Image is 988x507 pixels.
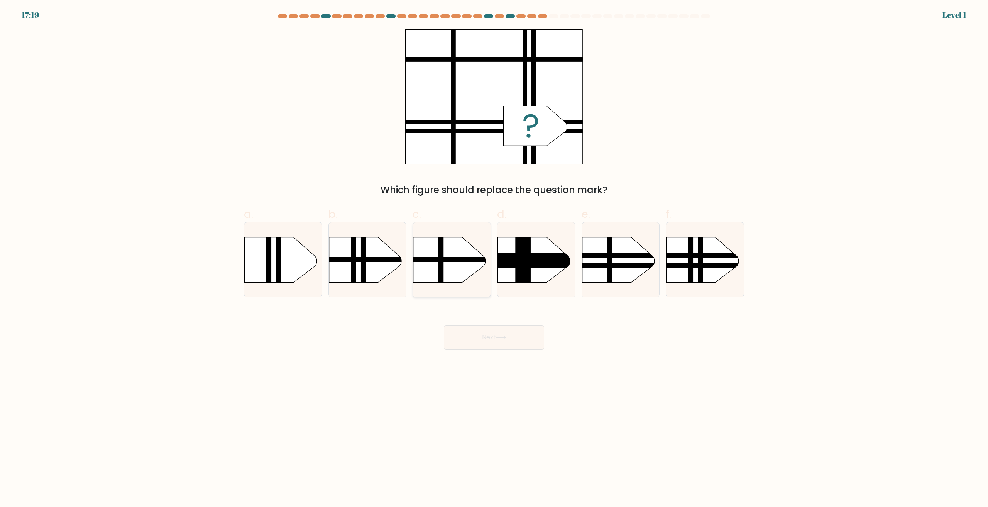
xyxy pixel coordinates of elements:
[22,9,39,21] div: 17:19
[444,325,544,350] button: Next
[413,207,421,222] span: c.
[249,183,739,197] div: Which figure should replace the question mark?
[582,207,590,222] span: e.
[328,207,338,222] span: b.
[666,207,671,222] span: f.
[497,207,506,222] span: d.
[244,207,253,222] span: a.
[942,9,966,21] div: Level 1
